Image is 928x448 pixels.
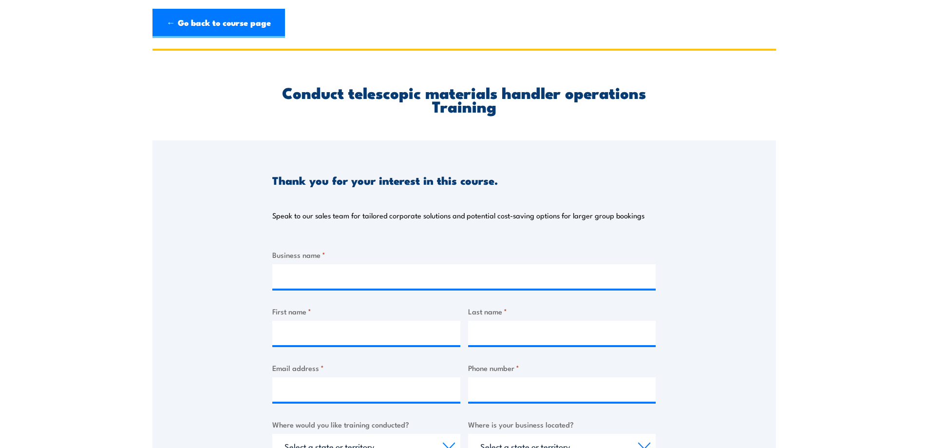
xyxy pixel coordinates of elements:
label: Last name [468,306,656,317]
h2: Conduct telescopic materials handler operations Training [272,85,656,113]
label: First name [272,306,460,317]
a: ← Go back to course page [152,9,285,38]
p: Speak to our sales team for tailored corporate solutions and potential cost-saving options for la... [272,211,644,220]
label: Phone number [468,362,656,373]
label: Where is your business located? [468,419,656,430]
label: Where would you like training conducted? [272,419,460,430]
h3: Thank you for your interest in this course. [272,175,498,186]
label: Business name [272,249,656,260]
label: Email address [272,362,460,373]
